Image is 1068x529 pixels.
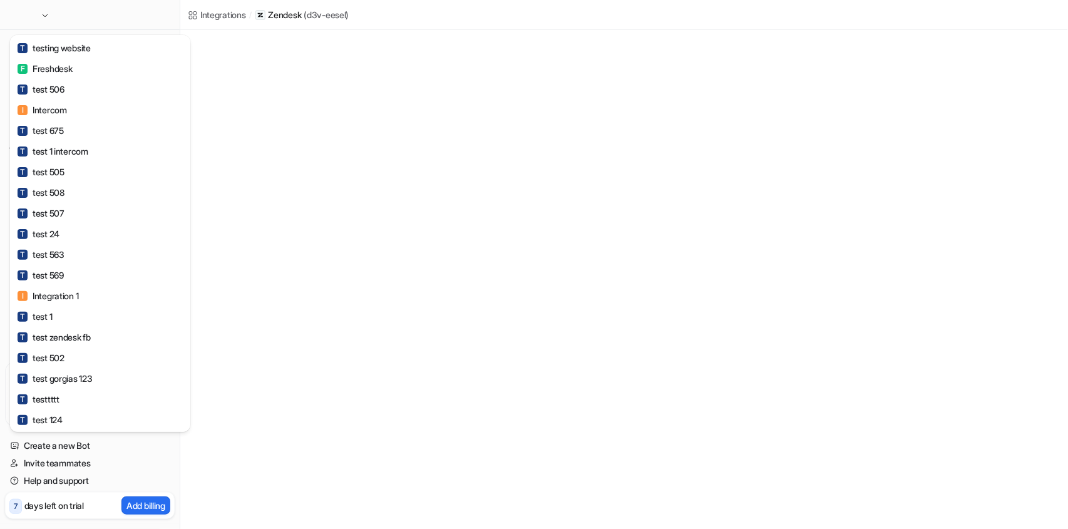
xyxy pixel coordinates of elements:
[18,165,64,178] div: test 505
[18,41,91,54] div: testing website
[18,207,64,220] div: test 507
[18,229,28,239] span: T
[18,415,28,425] span: T
[18,248,64,261] div: test 563
[18,105,28,115] span: I
[18,208,28,218] span: T
[18,64,28,74] span: F
[18,250,28,260] span: T
[18,394,28,404] span: T
[18,270,28,280] span: T
[18,312,28,322] span: T
[18,331,91,344] div: test zendesk fb
[18,291,28,301] span: I
[18,351,64,364] div: test 502
[18,353,28,363] span: T
[18,186,64,199] div: test 508
[18,83,64,96] div: test 506
[18,332,28,342] span: T
[18,374,28,384] span: T
[18,413,63,426] div: test 124
[18,62,72,75] div: Freshdesk
[18,145,88,158] div: test 1 intercom
[18,124,64,137] div: test 675
[18,43,28,53] span: T
[18,146,28,157] span: T
[18,227,59,240] div: test 24
[18,310,52,323] div: test 1
[18,103,67,116] div: Intercom
[18,269,64,282] div: test 569
[18,188,28,198] span: T
[18,85,28,95] span: T
[18,167,28,177] span: T
[18,126,28,136] span: T
[18,289,78,302] div: Integration 1
[18,372,93,385] div: test gorgias 123
[18,393,59,406] div: testtttt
